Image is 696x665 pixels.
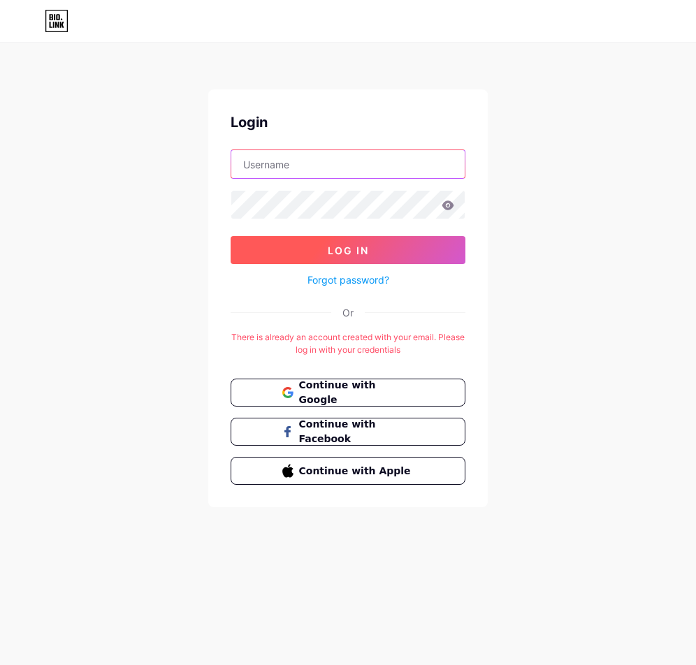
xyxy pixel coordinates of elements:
[231,379,465,407] button: Continue with Google
[299,417,414,446] span: Continue with Facebook
[231,236,465,264] button: Log In
[307,272,389,287] a: Forgot password?
[231,112,465,133] div: Login
[231,457,465,485] button: Continue with Apple
[231,331,465,356] div: There is already an account created with your email. Please log in with your credentials
[231,418,465,446] button: Continue with Facebook
[299,378,414,407] span: Continue with Google
[342,305,354,320] div: Or
[231,150,465,178] input: Username
[299,464,414,478] span: Continue with Apple
[328,244,369,256] span: Log In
